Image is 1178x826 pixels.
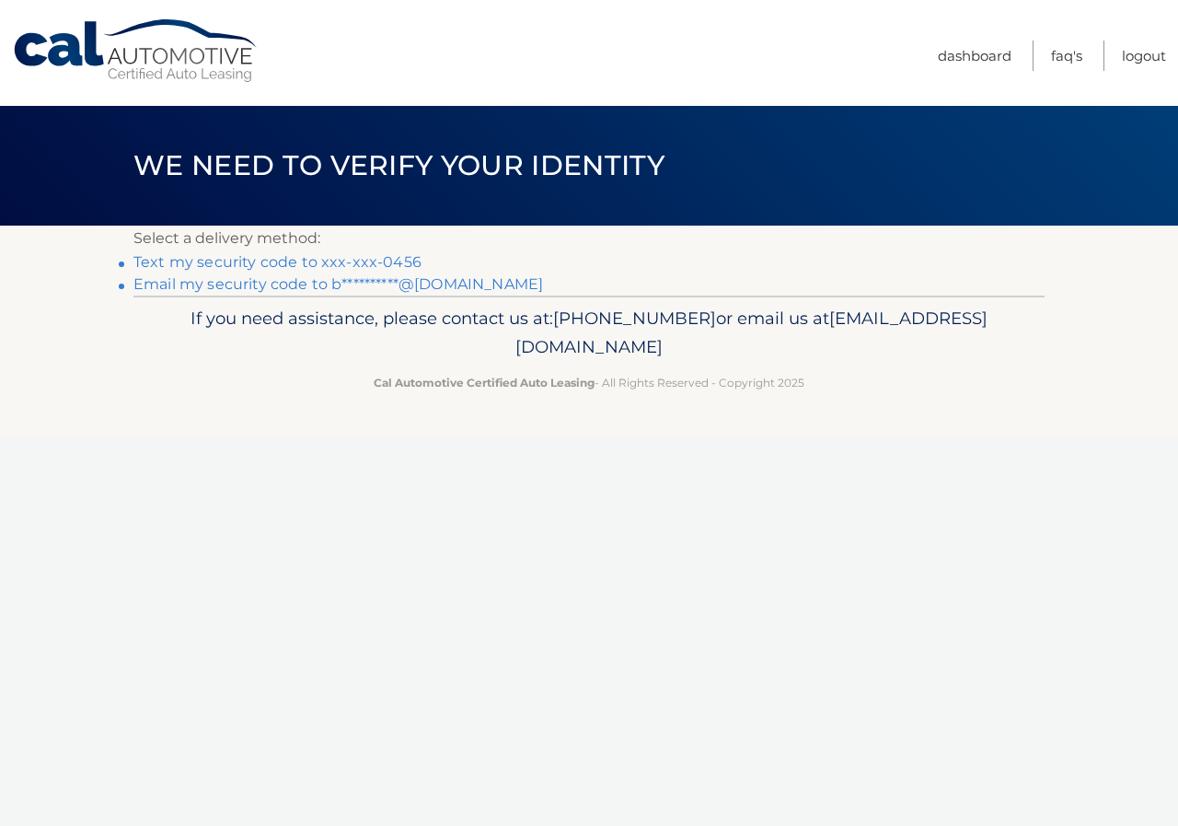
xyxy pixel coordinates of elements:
a: Email my security code to b**********@[DOMAIN_NAME] [133,275,543,293]
span: We need to verify your identity [133,148,664,182]
a: Dashboard [938,41,1011,71]
span: [PHONE_NUMBER] [553,308,716,329]
a: Text my security code to xxx-xxx-0456 [133,253,422,271]
strong: Cal Automotive Certified Auto Leasing [374,376,595,390]
a: Cal Automotive [12,18,260,84]
p: - All Rights Reserved - Copyright 2025 [145,373,1033,392]
a: Logout [1122,41,1166,71]
p: If you need assistance, please contact us at: or email us at [145,304,1033,363]
a: FAQ's [1051,41,1082,71]
p: Select a delivery method: [133,226,1045,251]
